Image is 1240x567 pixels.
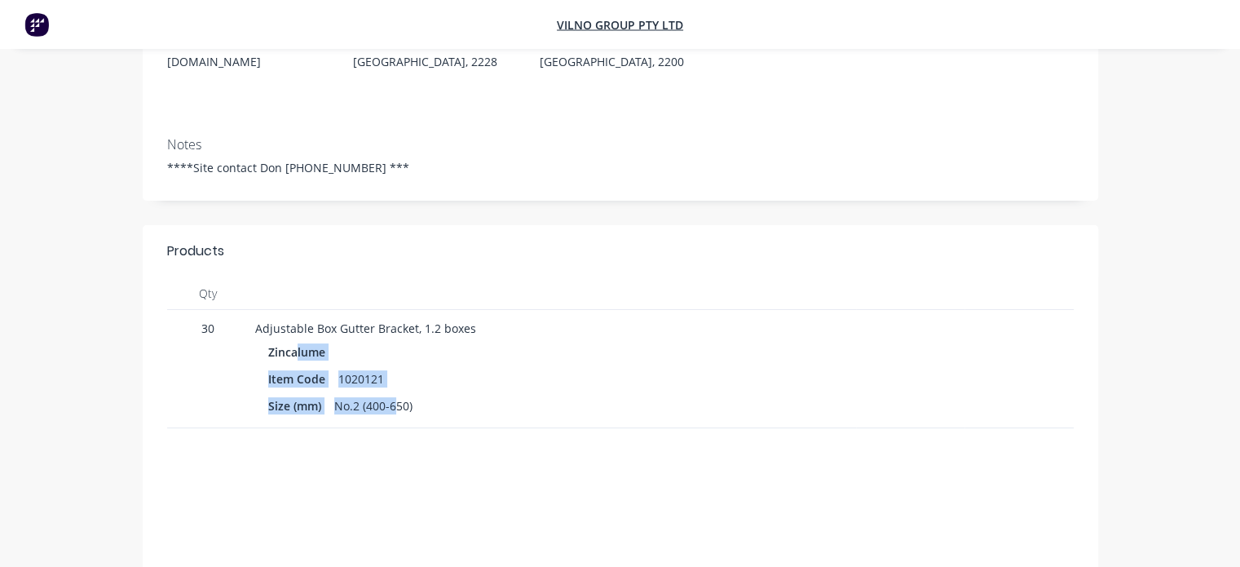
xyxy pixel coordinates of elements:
[167,159,1074,176] div: ****Site contact Don [PHONE_NUMBER] ***
[328,394,419,418] div: No.2 (400-650)
[167,28,328,73] div: [EMAIL_ADDRESS][DOMAIN_NAME]
[167,241,224,261] div: Products
[332,367,391,391] div: 1020121
[167,137,1074,153] div: Notes
[268,340,332,364] div: Zincalume
[167,277,249,310] div: Qty
[557,17,683,33] a: Vilno Group Pty Ltd
[268,394,328,418] div: Size (mm)
[255,321,476,336] span: Adjustable Box Gutter Bracket, 1.2 boxes
[174,320,242,337] span: 30
[268,367,332,391] div: Item Code
[24,12,49,37] img: Factory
